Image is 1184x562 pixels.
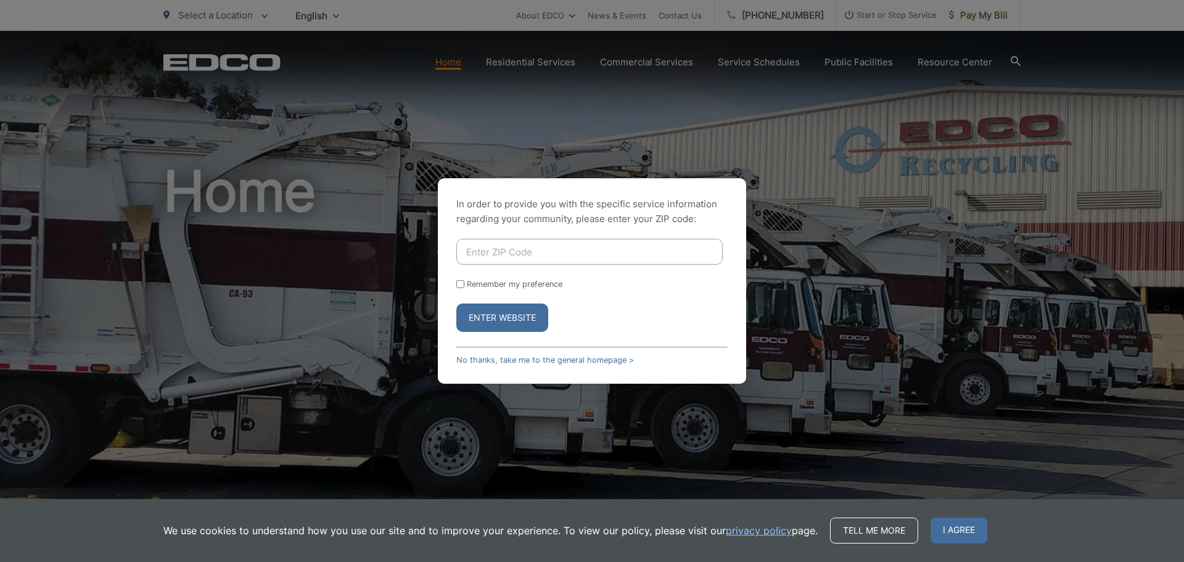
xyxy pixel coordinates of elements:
[456,355,634,365] a: No thanks, take me to the general homepage >
[456,304,548,332] button: Enter Website
[830,518,918,543] a: Tell me more
[726,523,792,538] a: privacy policy
[163,523,818,538] p: We use cookies to understand how you use our site and to improve your experience. To view our pol...
[456,197,728,226] p: In order to provide you with the specific service information regarding your community, please en...
[456,239,723,265] input: Enter ZIP Code
[931,518,987,543] span: I agree
[467,279,562,289] label: Remember my preference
